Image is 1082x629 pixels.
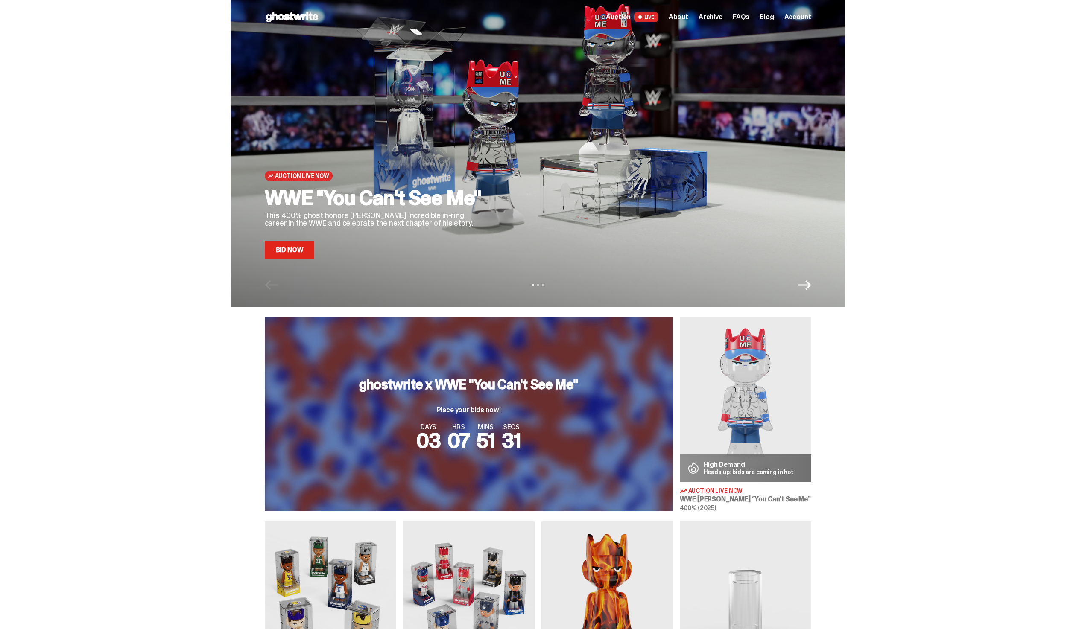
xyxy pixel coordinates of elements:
a: Auction LIVE [606,12,658,22]
a: Archive [699,14,722,20]
span: 07 [447,427,470,454]
span: 03 [416,427,441,454]
span: DAYS [416,424,441,431]
span: HRS [447,424,470,431]
span: SECS [502,424,521,431]
h3: ghostwrite x WWE "You Can't See Me" [359,378,578,391]
a: FAQs [733,14,749,20]
h3: WWE [PERSON_NAME] “You Can't See Me” [680,496,811,503]
span: 51 [477,427,495,454]
a: You Can't See Me High Demand Heads up: bids are coming in hot Auction Live Now [680,317,811,511]
button: View slide 3 [542,284,544,286]
a: Account [784,14,811,20]
span: 31 [502,427,521,454]
a: Bid Now [265,241,315,259]
span: Auction Live Now [275,172,329,179]
img: You Can't See Me [680,317,811,482]
p: Heads up: bids are coming in hot [704,469,794,475]
button: View slide 1 [532,284,534,286]
span: 400% (2025) [680,504,716,512]
span: LIVE [634,12,658,22]
a: Blog [760,14,774,20]
p: Place your bids now! [359,407,578,414]
span: MINS [477,424,495,431]
button: Next [798,278,811,292]
button: View slide 2 [537,284,539,286]
a: About [669,14,688,20]
span: Auction Live Now [688,488,743,494]
span: Auction [606,14,631,20]
p: High Demand [704,461,794,468]
p: This 400% ghost honors [PERSON_NAME] incredible in-ring career in the WWE and celebrate the next ... [265,212,487,227]
h2: WWE "You Can't See Me" [265,188,487,208]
